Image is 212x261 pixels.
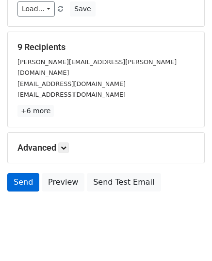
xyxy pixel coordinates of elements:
h5: Advanced [17,142,195,153]
a: Preview [42,173,84,191]
button: Save [70,1,95,17]
small: [PERSON_NAME][EMAIL_ADDRESS][PERSON_NAME][DOMAIN_NAME] [17,58,177,77]
iframe: Chat Widget [163,214,212,261]
a: Load... [17,1,55,17]
a: Send Test Email [87,173,161,191]
small: [EMAIL_ADDRESS][DOMAIN_NAME] [17,91,126,98]
a: Send [7,173,39,191]
small: [EMAIL_ADDRESS][DOMAIN_NAME] [17,80,126,87]
h5: 9 Recipients [17,42,195,52]
a: +6 more [17,105,54,117]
